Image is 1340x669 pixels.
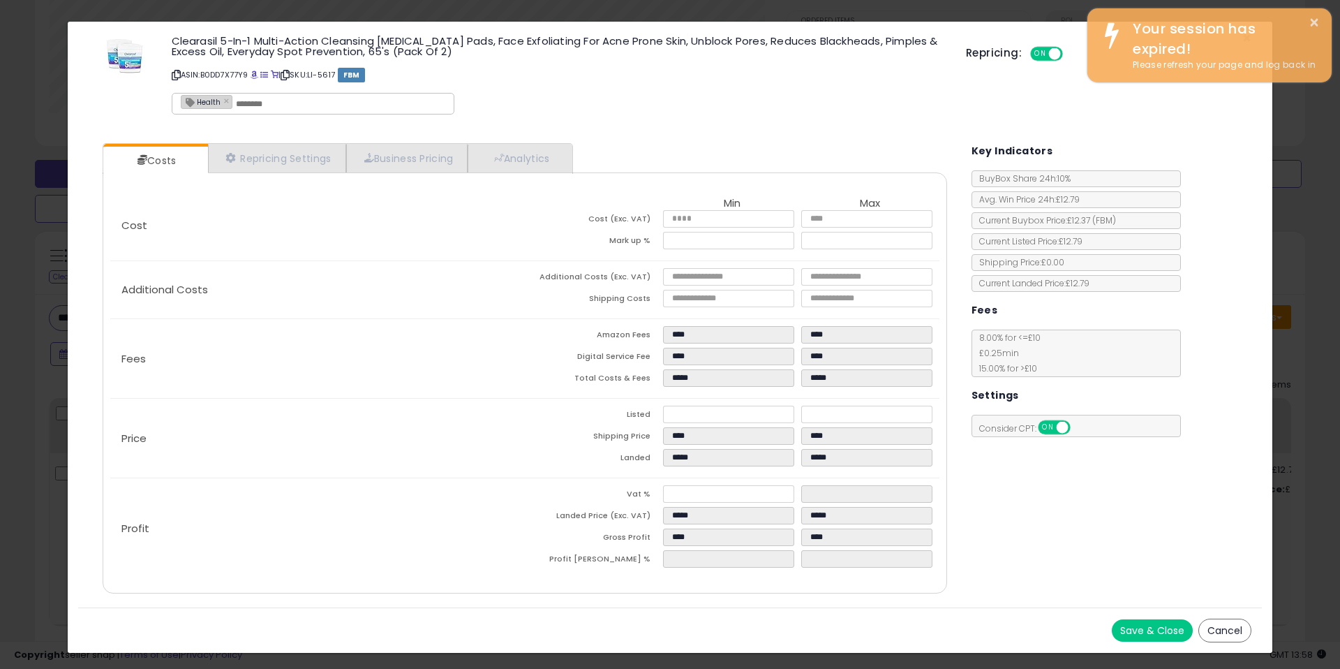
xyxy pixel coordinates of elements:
td: Landed [525,449,663,471]
img: 41Uvs4B3gZL._SL60_.jpg [104,36,146,78]
span: ( FBM ) [1092,214,1116,226]
th: Min [663,198,801,210]
td: Profit [PERSON_NAME] % [525,550,663,572]
td: Shipping Price [525,427,663,449]
a: Costs [103,147,207,175]
span: Health [181,96,221,108]
a: All offer listings [260,69,268,80]
p: Cost [110,220,525,231]
button: × [1309,14,1320,31]
h5: Repricing: [966,47,1022,59]
div: Please refresh your page and log back in [1122,59,1321,72]
td: Shipping Costs [525,290,663,311]
p: Profit [110,523,525,534]
span: OFF [1068,422,1090,434]
span: Current Landed Price: £12.79 [972,277,1089,289]
span: BuyBox Share 24h: 10% [972,172,1071,184]
button: Cancel [1198,619,1251,642]
span: Consider CPT: [972,422,1089,434]
h3: Clearasil 5-In-1 Multi-Action Cleansing [MEDICAL_DATA] Pads, Face Exfoliating For Acne Prone Skin... [172,36,946,57]
button: Save & Close [1112,619,1193,642]
p: Fees [110,353,525,365]
h5: Settings [971,387,1019,404]
span: Current Listed Price: £12.79 [972,235,1082,247]
span: £0.25 min [972,347,1019,359]
td: Additional Costs (Exc. VAT) [525,268,663,290]
span: OFF [1061,48,1083,60]
h5: Fees [971,302,998,319]
span: ON [1039,422,1057,434]
span: ON [1032,48,1049,60]
td: Total Costs & Fees [525,369,663,391]
a: Business Pricing [346,144,468,172]
td: Digital Service Fee [525,348,663,369]
p: Price [110,433,525,444]
td: Cost (Exc. VAT) [525,210,663,232]
span: Shipping Price: £0.00 [972,256,1064,268]
p: ASIN: B0DD7X77Y9 | SKU: LI-5617 [172,64,946,86]
td: Listed [525,406,663,427]
td: Mark up % [525,232,663,253]
a: BuyBox page [251,69,258,80]
a: × [224,94,232,107]
span: Avg. Win Price 24h: £12.79 [972,193,1080,205]
span: FBM [338,68,366,82]
div: Your session has expired! [1122,19,1321,59]
a: Repricing Settings [208,144,346,172]
td: Vat % [525,485,663,507]
p: Additional Costs [110,284,525,295]
span: £12.37 [1067,214,1116,226]
td: Amazon Fees [525,326,663,348]
span: 15.00 % for > £10 [972,362,1037,374]
span: 8.00 % for <= £10 [972,332,1041,374]
th: Max [801,198,939,210]
h5: Key Indicators [971,142,1053,160]
a: Your listing only [271,69,278,80]
td: Landed Price (Exc. VAT) [525,507,663,529]
span: Current Buybox Price: [972,214,1116,226]
td: Gross Profit [525,529,663,550]
a: Analytics [468,144,571,172]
